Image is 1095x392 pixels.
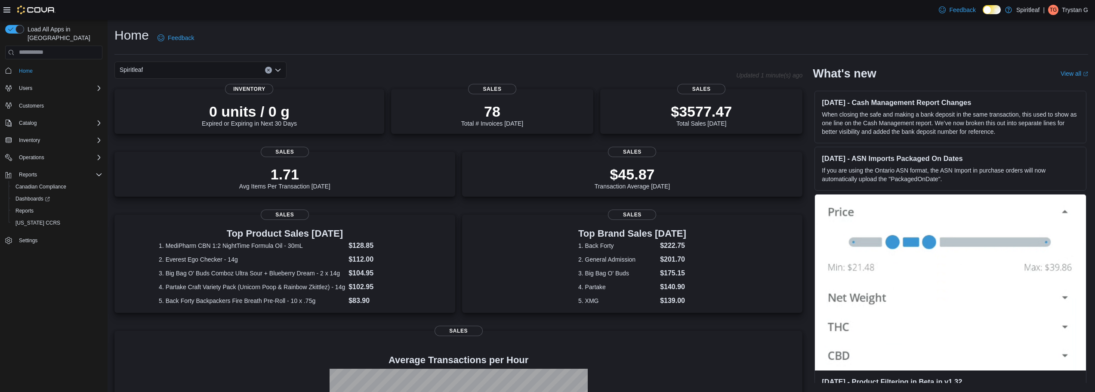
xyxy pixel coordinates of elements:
[12,194,53,204] a: Dashboards
[15,152,102,163] span: Operations
[2,134,106,146] button: Inventory
[2,117,106,129] button: Catalog
[578,296,657,305] dt: 5. XMG
[12,206,37,216] a: Reports
[15,135,102,145] span: Inventory
[239,166,330,183] p: 1.71
[1048,5,1058,15] div: Trystan G
[15,83,36,93] button: Users
[15,235,41,246] a: Settings
[154,29,197,46] a: Feedback
[983,14,983,15] span: Dark Mode
[120,65,143,75] span: Spiritleaf
[12,206,102,216] span: Reports
[265,67,272,74] button: Clear input
[671,103,732,127] div: Total Sales [DATE]
[15,152,48,163] button: Operations
[660,296,686,306] dd: $139.00
[736,72,802,79] p: Updated 1 minute(s) ago
[1083,71,1088,77] svg: External link
[19,237,37,244] span: Settings
[114,27,149,44] h1: Home
[19,85,32,92] span: Users
[15,219,60,226] span: [US_STATE] CCRS
[9,205,106,217] button: Reports
[822,110,1079,136] p: When closing the safe and making a bank deposit in the same transaction, this used to show as one...
[159,255,345,264] dt: 2. Everest Ego Checker - 14g
[461,103,523,127] div: Total # Invoices [DATE]
[578,228,686,239] h3: Top Brand Sales [DATE]
[202,103,297,120] p: 0 units / 0 g
[261,210,309,220] span: Sales
[275,67,281,74] button: Open list of options
[578,255,657,264] dt: 2. General Admission
[435,326,483,336] span: Sales
[2,65,106,77] button: Home
[12,182,70,192] a: Canadian Compliance
[239,166,330,190] div: Avg Items Per Transaction [DATE]
[468,84,516,94] span: Sales
[159,269,345,278] dt: 3. Big Bag O' Buds Comboz Ultra Sour + Blueberry Dream - 2 x 14g
[461,103,523,120] p: 78
[9,181,106,193] button: Canadian Compliance
[1043,5,1045,15] p: |
[12,182,102,192] span: Canadian Compliance
[15,183,66,190] span: Canadian Compliance
[159,296,345,305] dt: 5. Back Forty Backpackers Fire Breath Pre-Roll - 10 x .75g
[949,6,975,14] span: Feedback
[349,296,410,306] dd: $83.90
[15,65,102,76] span: Home
[15,135,43,145] button: Inventory
[19,120,37,127] span: Catalog
[578,283,657,291] dt: 4. Partake
[677,84,725,94] span: Sales
[12,218,102,228] span: Washington CCRS
[12,218,64,228] a: [US_STATE] CCRS
[822,98,1079,107] h3: [DATE] - Cash Management Report Changes
[595,166,670,183] p: $45.87
[225,84,273,94] span: Inventory
[15,195,50,202] span: Dashboards
[12,194,102,204] span: Dashboards
[15,235,102,246] span: Settings
[1016,5,1039,15] p: Spiritleaf
[822,377,1079,386] h3: [DATE] - Product Filtering in Beta in v1.32
[578,269,657,278] dt: 3. Big Bag O' Buds
[159,241,345,250] dt: 1. MediPharm CBN 1:2 NightTime Formula Oil - 30mL
[935,1,979,19] a: Feedback
[19,154,44,161] span: Operations
[608,210,656,220] span: Sales
[349,254,410,265] dd: $112.00
[822,154,1079,163] h3: [DATE] - ASN Imports Packaged On Dates
[159,228,411,239] h3: Top Product Sales [DATE]
[15,170,102,180] span: Reports
[2,169,106,181] button: Reports
[660,241,686,251] dd: $222.75
[121,355,796,365] h4: Average Transactions per Hour
[660,254,686,265] dd: $201.70
[19,102,44,109] span: Customers
[5,61,102,269] nav: Complex example
[15,118,102,128] span: Catalog
[15,83,102,93] span: Users
[822,166,1079,183] p: If you are using the Ontario ASN format, the ASN Import in purchase orders will now automatically...
[813,67,876,80] h2: What's new
[595,166,670,190] div: Transaction Average [DATE]
[660,268,686,278] dd: $175.15
[1061,70,1088,77] a: View allExternal link
[9,193,106,205] a: Dashboards
[9,217,106,229] button: [US_STATE] CCRS
[660,282,686,292] dd: $140.90
[608,147,656,157] span: Sales
[2,234,106,247] button: Settings
[2,82,106,94] button: Users
[15,207,34,214] span: Reports
[983,5,1001,14] input: Dark Mode
[2,99,106,112] button: Customers
[168,34,194,42] span: Feedback
[15,100,102,111] span: Customers
[17,6,56,14] img: Cova
[19,171,37,178] span: Reports
[2,151,106,164] button: Operations
[1062,5,1088,15] p: Trystan G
